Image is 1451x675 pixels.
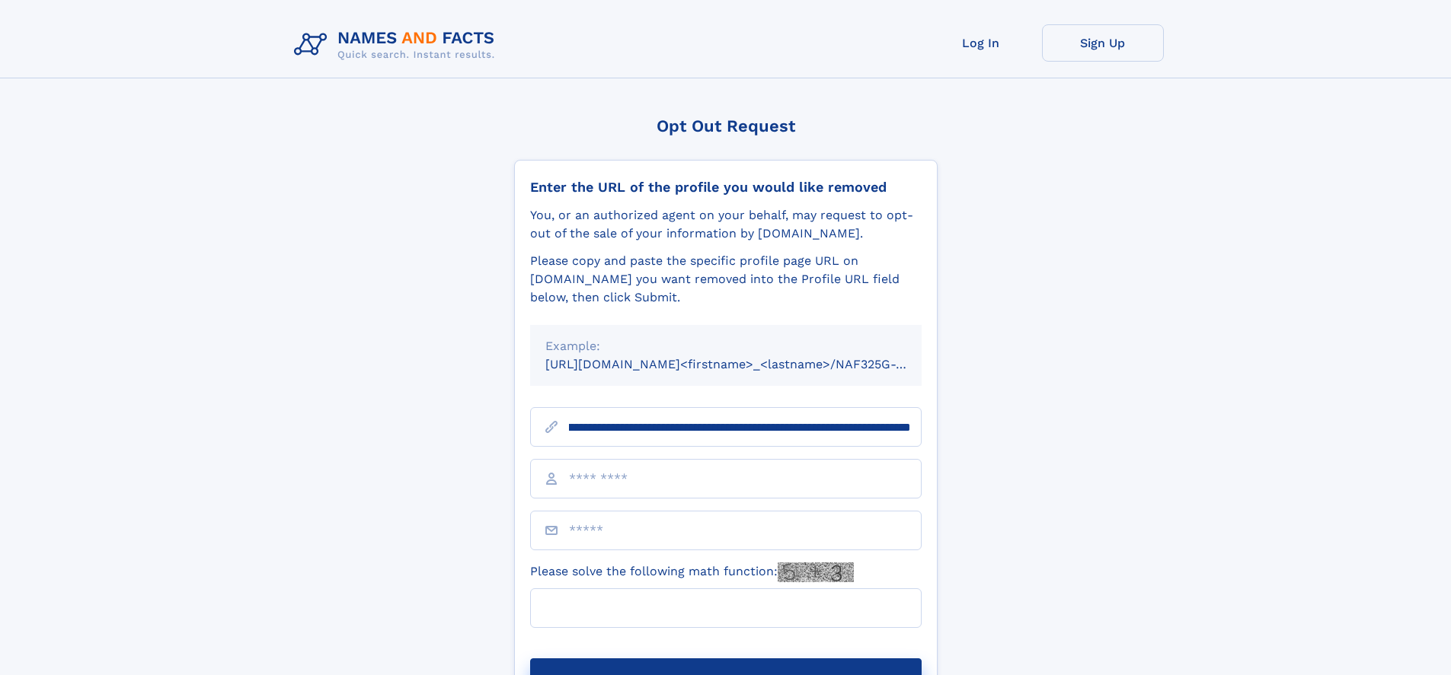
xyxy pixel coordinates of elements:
[545,337,906,355] div: Example:
[530,179,922,196] div: Enter the URL of the profile you would like removed
[1042,24,1164,62] a: Sign Up
[545,357,951,371] small: [URL][DOMAIN_NAME]<firstname>_<lastname>/NAF325G-xxxxxxxx
[530,206,922,243] div: You, or an authorized agent on your behalf, may request to opt-out of the sale of your informatio...
[530,562,854,582] label: Please solve the following math function:
[920,24,1042,62] a: Log In
[514,116,938,135] div: Opt Out Request
[530,252,922,307] div: Please copy and paste the specific profile page URL on [DOMAIN_NAME] you want removed into the Pr...
[288,24,507,65] img: Logo Names and Facts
